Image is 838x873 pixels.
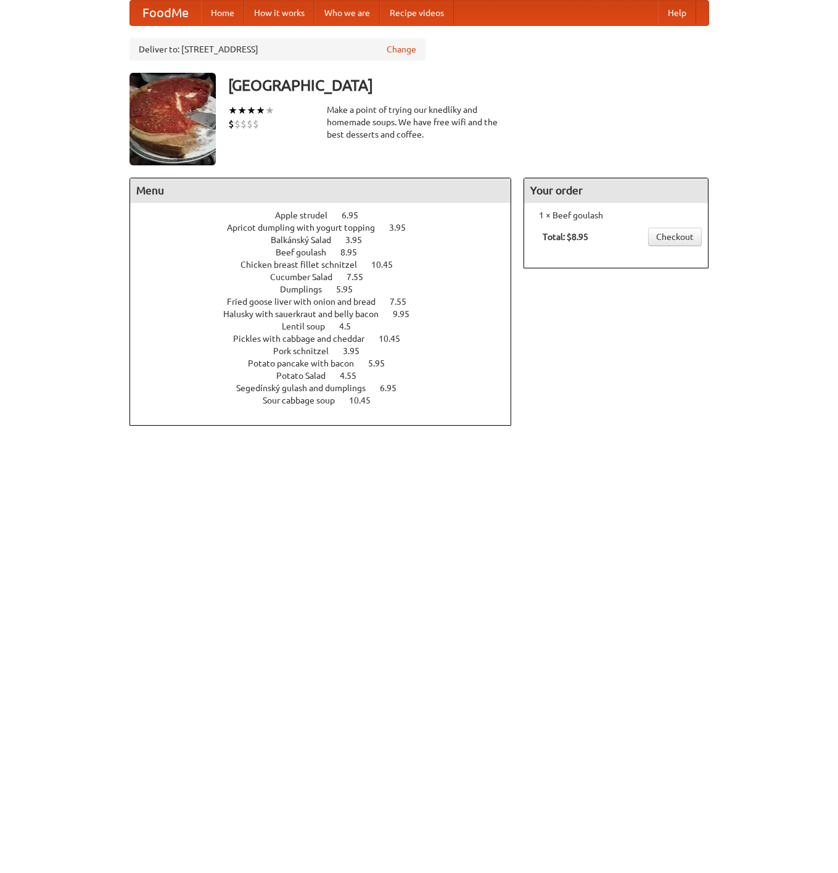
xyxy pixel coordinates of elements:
[276,371,338,381] span: Potato Salad
[237,104,247,117] li: ★
[543,232,588,242] b: Total: $8.95
[227,297,388,307] span: Fried goose liver with onion and bread
[282,321,374,331] a: Lentil soup 4.5
[130,178,511,203] h4: Menu
[240,260,369,270] span: Chicken breast fillet schnitzel
[248,358,408,368] a: Potato pancake with bacon 5.95
[201,1,244,25] a: Home
[380,383,409,393] span: 6.95
[340,371,369,381] span: 4.55
[129,38,425,60] div: Deliver to: [STREET_ADDRESS]
[236,383,378,393] span: Segedínský gulash and dumplings
[270,272,345,282] span: Cucumber Salad
[263,395,347,405] span: Sour cabbage soup
[380,1,454,25] a: Recipe videos
[248,358,366,368] span: Potato pancake with bacon
[247,117,253,131] li: $
[244,1,314,25] a: How it works
[240,260,416,270] a: Chicken breast fillet schnitzel 10.45
[129,73,216,165] img: angular.jpg
[530,209,702,221] li: 1 × Beef goulash
[368,358,397,368] span: 5.95
[648,228,702,246] a: Checkout
[349,395,383,405] span: 10.45
[223,309,391,319] span: Halusky with sauerkraut and belly bacon
[387,43,416,56] a: Change
[390,297,419,307] span: 7.55
[227,223,429,233] a: Apricot dumpling with yogurt topping 3.95
[233,334,423,344] a: Pickles with cabbage and cheddar 10.45
[339,321,363,331] span: 4.5
[271,235,385,245] a: Balkánský Salad 3.95
[130,1,201,25] a: FoodMe
[228,117,234,131] li: $
[228,73,709,97] h3: [GEOGRAPHIC_DATA]
[223,309,432,319] a: Halusky with sauerkraut and belly bacon 9.95
[658,1,696,25] a: Help
[240,117,247,131] li: $
[228,104,237,117] li: ★
[233,334,377,344] span: Pickles with cabbage and cheddar
[263,395,393,405] a: Sour cabbage soup 10.45
[276,247,380,257] a: Beef goulash 8.95
[273,346,382,356] a: Pork schnitzel 3.95
[270,272,386,282] a: Cucumber Salad 7.55
[340,247,369,257] span: 8.95
[234,117,240,131] li: $
[524,178,708,203] h4: Your order
[389,223,418,233] span: 3.95
[276,247,339,257] span: Beef goulash
[275,210,340,220] span: Apple strudel
[227,223,387,233] span: Apricot dumpling with yogurt topping
[282,321,337,331] span: Lentil soup
[247,104,256,117] li: ★
[336,284,365,294] span: 5.95
[275,210,381,220] a: Apple strudel 6.95
[273,346,341,356] span: Pork schnitzel
[327,104,512,141] div: Make a point of trying our knedlíky and homemade soups. We have free wifi and the best desserts a...
[280,284,376,294] a: Dumplings 5.95
[253,117,259,131] li: $
[227,297,429,307] a: Fried goose liver with onion and bread 7.55
[236,383,419,393] a: Segedínský gulash and dumplings 6.95
[345,235,374,245] span: 3.95
[347,272,376,282] span: 7.55
[393,309,422,319] span: 9.95
[379,334,413,344] span: 10.45
[271,235,343,245] span: Balkánský Salad
[343,346,372,356] span: 3.95
[256,104,265,117] li: ★
[265,104,274,117] li: ★
[342,210,371,220] span: 6.95
[371,260,405,270] span: 10.45
[314,1,380,25] a: Who we are
[276,371,379,381] a: Potato Salad 4.55
[280,284,334,294] span: Dumplings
